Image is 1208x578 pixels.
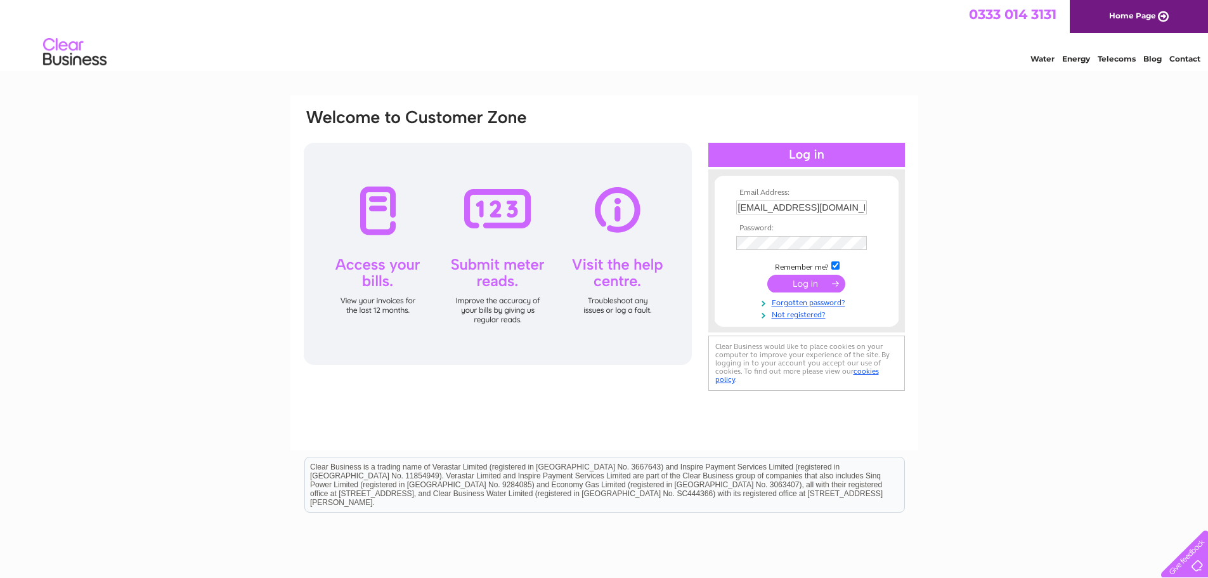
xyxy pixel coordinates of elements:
[733,259,880,272] td: Remember me?
[767,275,845,292] input: Submit
[736,308,880,320] a: Not registered?
[305,7,904,62] div: Clear Business is a trading name of Verastar Limited (registered in [GEOGRAPHIC_DATA] No. 3667643...
[1169,54,1200,63] a: Contact
[733,188,880,197] th: Email Address:
[1098,54,1136,63] a: Telecoms
[969,6,1056,22] a: 0333 014 3131
[1062,54,1090,63] a: Energy
[715,367,879,384] a: cookies policy
[1143,54,1162,63] a: Blog
[42,33,107,72] img: logo.png
[1030,54,1055,63] a: Water
[736,296,880,308] a: Forgotten password?
[733,224,880,233] th: Password:
[708,336,905,391] div: Clear Business would like to place cookies on your computer to improve your experience of the sit...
